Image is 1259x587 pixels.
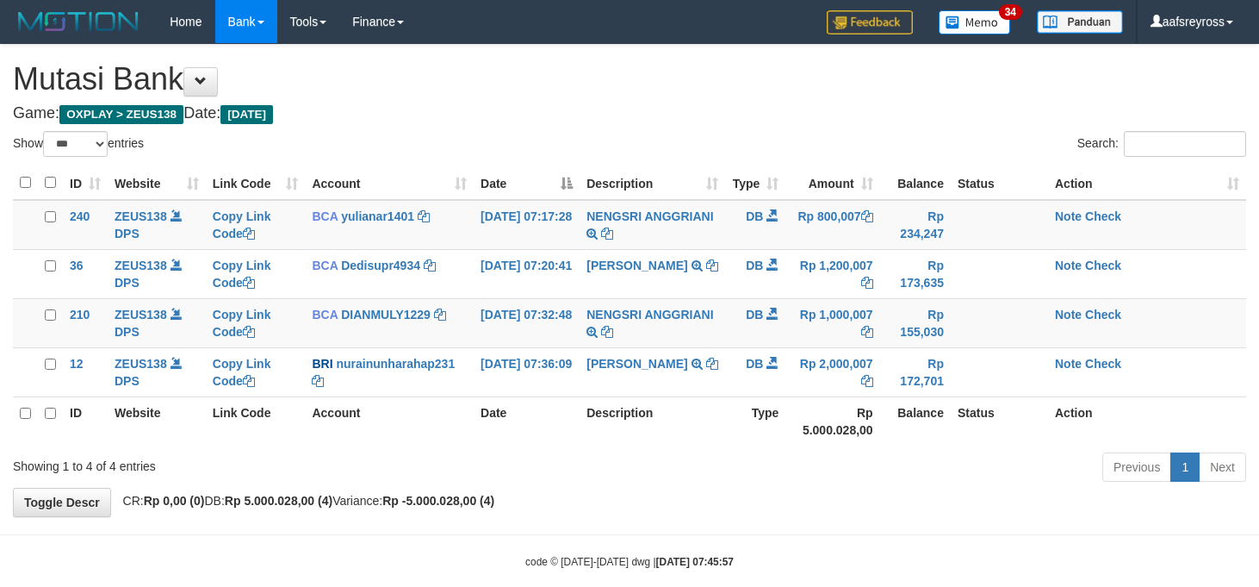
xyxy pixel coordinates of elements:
[312,357,332,371] span: BRI
[1037,10,1123,34] img: panduan.png
[43,131,108,157] select: Showentries
[63,166,108,200] th: ID: activate to sort column ascending
[206,397,306,446] th: Link Code
[341,209,414,223] a: yulianar1401
[13,105,1246,122] h4: Game: Date:
[880,200,951,250] td: Rp 234,247
[999,4,1022,20] span: 34
[725,166,785,200] th: Type: activate to sort column ascending
[1048,397,1246,446] th: Action
[746,357,763,371] span: DB
[1085,308,1121,322] a: Check
[474,249,580,298] td: [DATE] 07:20:41
[474,200,580,250] td: [DATE] 07:17:28
[115,357,167,371] a: ZEUS138
[861,209,873,223] a: Copy Rp 800,007 to clipboard
[525,556,734,568] small: code © [DATE]-[DATE] dwg |
[59,105,183,124] span: OXPLAY > ZEUS138
[382,494,494,508] strong: Rp -5.000.028,00 (4)
[601,325,613,339] a: Copy NENGSRI ANGGRIANI to clipboard
[220,105,273,124] span: [DATE]
[305,166,474,200] th: Account: activate to sort column ascending
[656,556,734,568] strong: [DATE] 07:45:57
[13,62,1246,97] h1: Mutasi Bank
[341,259,420,272] a: Dedisupr4934
[312,374,324,388] a: Copy nurainunharahap231 to clipboard
[939,10,1011,34] img: Button%20Memo.svg
[785,249,879,298] td: Rp 1,200,007
[108,298,206,347] td: DPS
[785,200,879,250] td: Rp 800,007
[785,298,879,347] td: Rp 1,000,007
[880,298,951,347] td: Rp 155,030
[63,397,108,446] th: ID
[312,308,338,322] span: BCA
[586,209,713,223] a: NENGSRI ANGGRIANI
[1124,131,1246,157] input: Search:
[1055,308,1082,322] a: Note
[1077,131,1246,157] label: Search:
[1055,357,1082,371] a: Note
[746,308,763,322] span: DB
[70,259,84,272] span: 36
[474,298,580,347] td: [DATE] 07:32:48
[70,209,90,223] span: 240
[424,259,436,272] a: Copy Dedisupr4934 to clipboard
[70,308,90,322] span: 210
[13,9,144,34] img: MOTION_logo.png
[880,249,951,298] td: Rp 173,635
[108,249,206,298] td: DPS
[13,131,144,157] label: Show entries
[785,166,879,200] th: Amount: activate to sort column ascending
[115,308,167,322] a: ZEUS138
[474,166,580,200] th: Date: activate to sort column descending
[144,494,205,508] strong: Rp 0,00 (0)
[474,397,580,446] th: Date
[1085,209,1121,223] a: Check
[108,397,206,446] th: Website
[785,397,879,446] th: Rp 5.000.028,00
[880,347,951,397] td: Rp 172,701
[312,209,338,223] span: BCA
[213,259,271,290] a: Copy Link Code
[1055,209,1082,223] a: Note
[213,209,271,240] a: Copy Link Code
[70,357,84,371] span: 12
[312,259,338,272] span: BCA
[1102,453,1171,482] a: Previous
[586,357,687,371] a: [PERSON_NAME]
[746,209,763,223] span: DB
[206,166,306,200] th: Link Code: activate to sort column ascending
[213,308,271,339] a: Copy Link Code
[586,259,687,272] a: [PERSON_NAME]
[305,397,474,446] th: Account
[785,347,879,397] td: Rp 2,000,007
[706,259,718,272] a: Copy MARWATI to clipboard
[336,357,455,371] a: nurainunharahap231
[115,259,167,272] a: ZEUS138
[580,397,725,446] th: Description
[13,488,111,517] a: Toggle Descr
[746,259,763,272] span: DB
[601,227,613,240] a: Copy NENGSRI ANGGRIANI to clipboard
[706,357,718,371] a: Copy NURAINUN HARAHAP to clipboard
[1055,259,1082,272] a: Note
[1085,259,1121,272] a: Check
[474,347,580,397] td: [DATE] 07:36:09
[225,494,332,508] strong: Rp 5.000.028,00 (4)
[1048,166,1246,200] th: Action: activate to sort column ascending
[108,347,206,397] td: DPS
[725,397,785,446] th: Type
[861,325,873,339] a: Copy Rp 1,000,007 to clipboard
[861,374,873,388] a: Copy Rp 2,000,007 to clipboard
[213,357,271,388] a: Copy Link Code
[13,451,512,475] div: Showing 1 to 4 of 4 entries
[861,276,873,290] a: Copy Rp 1,200,007 to clipboard
[1199,453,1246,482] a: Next
[827,10,913,34] img: Feedback.jpg
[1085,357,1121,371] a: Check
[108,200,206,250] td: DPS
[880,166,951,200] th: Balance
[951,166,1048,200] th: Status
[108,166,206,200] th: Website: activate to sort column ascending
